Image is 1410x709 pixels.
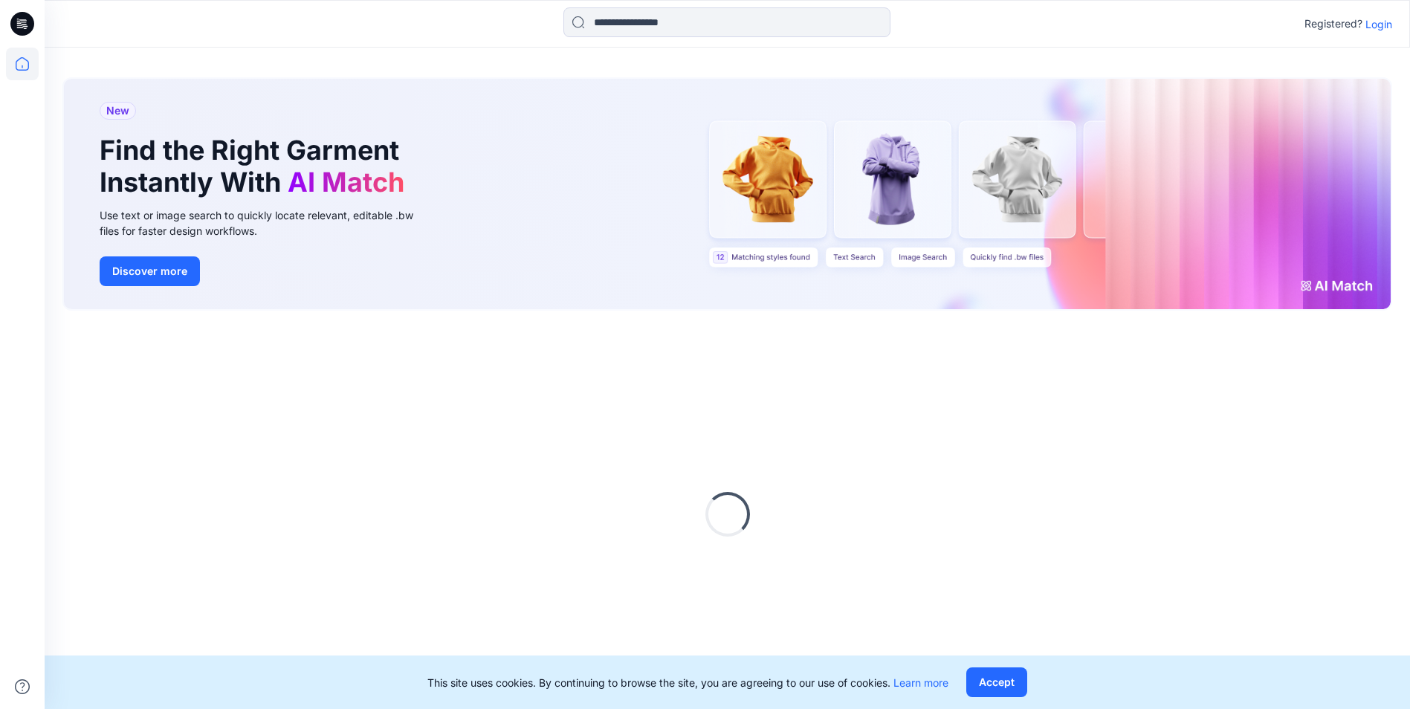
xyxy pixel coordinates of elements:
a: Learn more [893,676,948,689]
p: This site uses cookies. By continuing to browse the site, you are agreeing to our use of cookies. [427,675,948,690]
span: New [106,102,129,120]
h1: Find the Right Garment Instantly With [100,135,412,198]
button: Discover more [100,256,200,286]
button: Accept [966,667,1027,697]
p: Login [1365,16,1392,32]
div: Use text or image search to quickly locate relevant, editable .bw files for faster design workflows. [100,207,434,239]
p: Registered? [1304,15,1362,33]
span: AI Match [288,166,404,198]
